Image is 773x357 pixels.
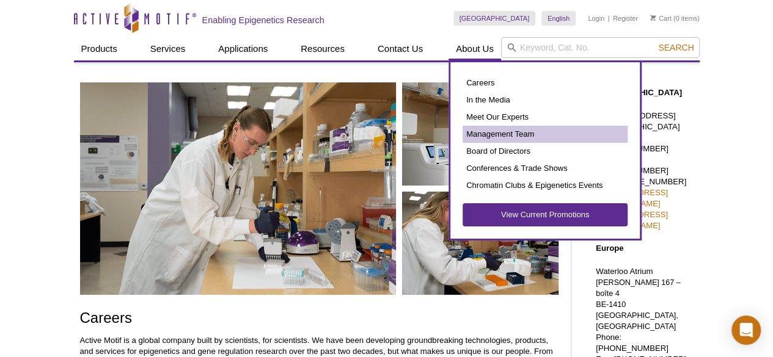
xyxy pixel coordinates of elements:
[654,42,697,53] button: Search
[463,203,628,226] a: View Current Promotions
[501,37,700,58] input: Keyword, Cat. No.
[463,92,628,109] a: In the Media
[74,37,125,60] a: Products
[80,82,559,295] img: Careers at Active Motif
[658,43,694,52] span: Search
[650,14,672,23] a: Cart
[293,37,352,60] a: Resources
[541,11,576,26] a: English
[463,109,628,126] a: Meet Our Experts
[202,15,324,26] h2: Enabling Epigenetics Research
[463,74,628,92] a: Careers
[370,37,430,60] a: Contact Us
[588,14,604,23] a: Login
[731,316,761,345] div: Open Intercom Messenger
[211,37,275,60] a: Applications
[449,37,501,60] a: About Us
[463,177,628,194] a: Chromatin Clubs & Epigenetics Events
[463,126,628,143] a: Management Team
[453,11,536,26] a: [GEOGRAPHIC_DATA]
[80,310,559,328] h1: Careers
[650,15,656,21] img: Your Cart
[613,14,638,23] a: Register
[596,243,623,253] strong: Europe
[143,37,193,60] a: Services
[463,143,628,160] a: Board of Directors
[596,110,694,231] p: [STREET_ADDRESS] [GEOGRAPHIC_DATA] Toll Free: [PHONE_NUMBER] Direct: [PHONE_NUMBER] Fax: [PHONE_N...
[608,11,610,26] li: |
[463,160,628,177] a: Conferences & Trade Shows
[650,11,700,26] li: (0 items)
[596,278,681,331] span: [PERSON_NAME] 167 – boîte 4 BE-1410 [GEOGRAPHIC_DATA], [GEOGRAPHIC_DATA]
